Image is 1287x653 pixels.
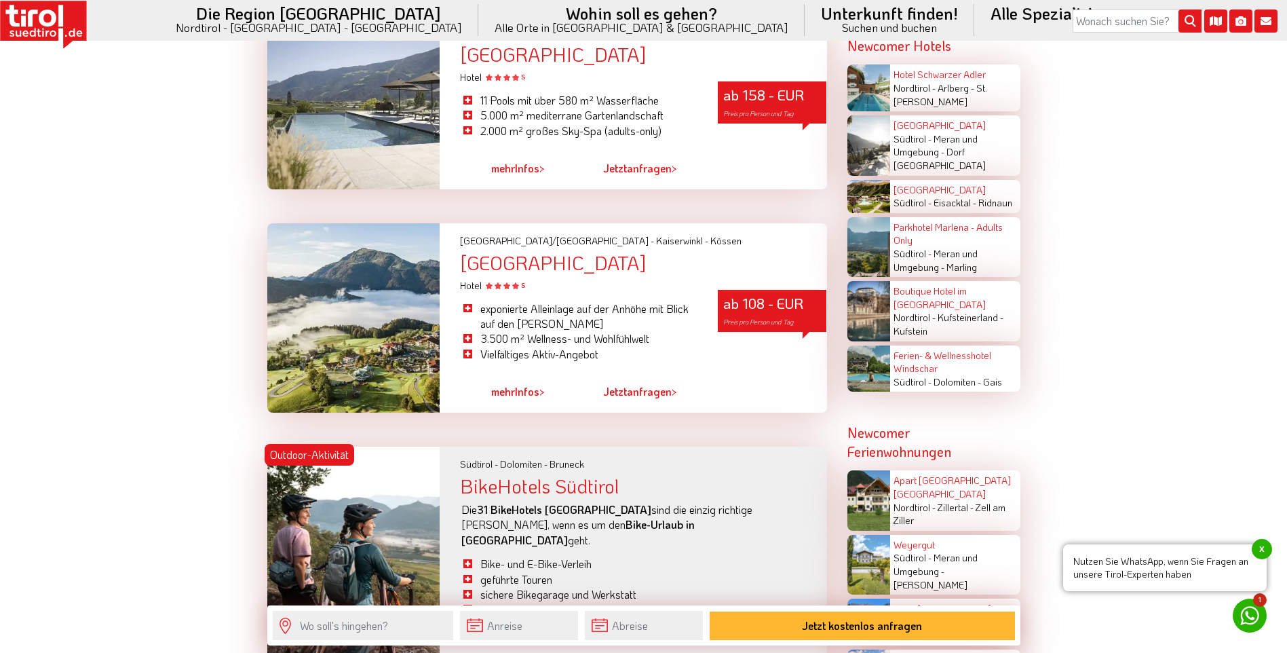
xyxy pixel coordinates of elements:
[550,458,584,470] span: Bruneck
[460,279,525,292] span: Hotel
[460,347,697,362] li: Vielfältiges Aktiv-Angebot
[718,290,826,332] div: ab 108 - EUR
[460,301,697,332] li: exponierte Alleinlage auf der Anhöhe mit Blick auf den [PERSON_NAME]
[672,384,677,398] span: >
[1063,544,1267,591] span: Nutzen Sie WhatsApp, wenn Sie Fragen an unsere Tirol-Experten haben
[460,108,697,123] li: 5.000 m² mediterrane Gartenlandschaft
[460,611,578,640] input: Anreise
[894,501,936,514] span: Nordtirol -
[461,502,789,548] p: Die sind die einzig richtige [PERSON_NAME], wenn es um den geht.
[938,81,974,94] span: Arlberg -
[847,424,951,460] strong: Newcomer Ferienwohnungen
[1229,10,1252,33] i: Fotogalerie
[656,234,708,247] span: Kaiserwinkl -
[894,349,991,375] a: Ferien- & Wellnesshotel Windschar
[894,578,967,591] span: [PERSON_NAME]
[983,375,1002,388] span: Gais
[265,444,354,466] div: Outdoor-Aktivität
[491,153,545,184] a: mehrInfos>
[710,234,742,247] span: Kössen
[894,132,978,159] span: Meran und Umgebung -
[894,284,986,311] a: Boutique Hotel im [GEOGRAPHIC_DATA]
[176,22,462,33] small: Nordtirol - [GEOGRAPHIC_DATA] - [GEOGRAPHIC_DATA]
[603,161,627,175] span: Jetzt
[894,196,931,209] span: Südtirol -
[521,72,525,81] sup: S
[938,311,1003,324] span: Kufsteinerland -
[723,109,794,118] span: Preis pro Person und Tag
[1233,599,1267,633] a: 1 Nutzen Sie WhatsApp, wenn Sie Fragen an unsere Tirol-Experten habenx
[718,81,826,124] div: ab 158 - EUR
[603,384,627,398] span: Jetzt
[894,474,1011,500] a: Apart [GEOGRAPHIC_DATA] [GEOGRAPHIC_DATA]
[934,375,981,388] span: Dolomiten -
[460,124,697,138] li: 2.000 m² großes Sky-Spa (adults-only)
[539,161,545,175] span: >
[934,196,976,209] span: Eisacktal -
[539,384,545,398] span: >
[460,234,654,247] span: [GEOGRAPHIC_DATA]/[GEOGRAPHIC_DATA] -
[491,376,545,407] a: mehrInfos>
[460,331,697,346] li: 3.500 m² Wellness- und Wohlfühlwelt
[978,196,1012,209] span: Ridnaun
[894,602,991,615] a: Haus [PERSON_NAME]
[460,557,826,572] li: Bike- und E-Bike-Verleih
[894,551,931,564] span: Südtirol -
[460,587,826,602] li: sichere Bikegarage und Werkstatt
[273,611,453,640] input: Wo soll's hingehen?
[894,247,931,260] span: Südtirol -
[460,93,697,108] li: 11 Pools mit über 580 m² Wasserfläche
[1253,593,1267,607] span: 1
[723,318,794,326] span: Preis pro Person und Tag
[521,280,525,290] sup: S
[603,376,677,407] a: Jetztanfragen>
[894,145,986,172] span: Dorf [GEOGRAPHIC_DATA]
[894,375,931,388] span: Südtirol -
[495,22,788,33] small: Alle Orte in [GEOGRAPHIC_DATA] & [GEOGRAPHIC_DATA]
[894,501,1005,527] span: Zell am Ziller
[894,538,935,551] a: Weyergut
[894,119,986,132] a: [GEOGRAPHIC_DATA]
[460,44,826,65] div: [GEOGRAPHIC_DATA]
[894,247,978,274] span: Meran und Umgebung -
[460,71,525,83] span: Hotel
[1254,10,1278,33] i: Kontakt
[603,153,677,184] a: Jetztanfragen>
[460,476,826,497] div: BikeHotels Südtirol
[894,81,987,108] span: St. [PERSON_NAME]
[894,551,978,578] span: Meran und Umgebung -
[894,311,936,324] span: Nordtirol -
[1073,10,1202,33] input: Wonach suchen Sie?
[710,612,1015,640] button: Jetzt kostenlos anfragen
[821,22,958,33] small: Suchen und buchen
[500,458,548,470] span: Dolomiten -
[477,502,651,517] strong: 31 BikeHotels [GEOGRAPHIC_DATA]
[491,161,515,175] span: mehr
[460,458,498,470] span: Südtirol -
[894,68,986,81] a: Hotel Schwarzer Adler
[894,183,986,196] a: [GEOGRAPHIC_DATA]
[585,611,703,640] input: Abreise
[461,517,695,546] strong: Bike-Urlaub in [GEOGRAPHIC_DATA]
[894,221,1003,247] a: Parkhotel Marlena - Adults Only
[460,253,826,274] div: [GEOGRAPHIC_DATA]
[894,132,931,145] span: Südtirol -
[1204,10,1227,33] i: Karte öffnen
[491,384,515,398] span: mehr
[1252,539,1272,559] span: x
[946,261,977,274] span: Marling
[894,81,936,94] span: Nordtirol -
[672,161,677,175] span: >
[460,602,826,633] li: Gastgeberinnen und Gastgeber die wissen, was dir im Bike-Urlaub wichtig ist
[938,501,974,514] span: Zillertal -
[894,324,927,337] span: Kufstein
[460,572,826,587] li: geführte Touren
